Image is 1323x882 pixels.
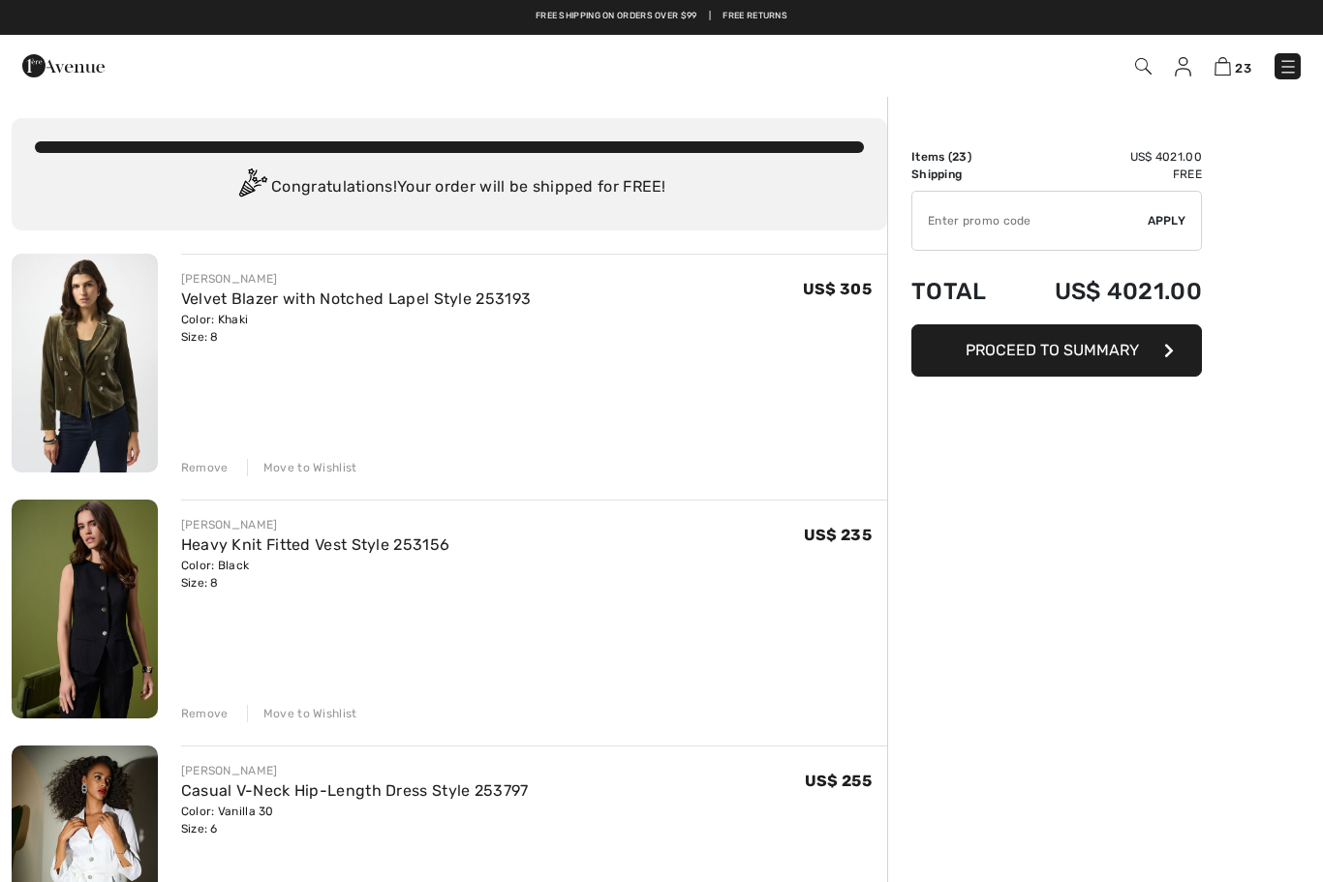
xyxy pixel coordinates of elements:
td: US$ 4021.00 [1009,259,1202,324]
div: Move to Wishlist [247,705,357,722]
td: Total [911,259,1009,324]
span: Apply [1148,212,1186,229]
div: [PERSON_NAME] [181,516,450,533]
div: [PERSON_NAME] [181,762,529,779]
a: 1ère Avenue [22,55,105,74]
td: Free [1009,166,1202,183]
img: Menu [1278,57,1298,76]
div: Remove [181,705,229,722]
a: Heavy Knit Fitted Vest Style 253156 [181,535,450,554]
div: [PERSON_NAME] [181,270,532,288]
div: Color: Khaki Size: 8 [181,311,532,346]
span: 23 [1235,61,1251,76]
div: Congratulations! Your order will be shipped for FREE! [35,168,864,207]
td: US$ 4021.00 [1009,148,1202,166]
img: Search [1135,58,1152,75]
span: Proceed to Summary [966,341,1139,359]
span: US$ 305 [803,280,872,298]
a: Free Returns [723,10,787,23]
div: Color: Black Size: 8 [181,557,450,592]
img: Velvet Blazer with Notched Lapel Style 253193 [12,254,158,472]
img: Shopping Bag [1215,57,1231,76]
div: Remove [181,459,229,476]
a: 23 [1215,54,1251,77]
a: Casual V-Neck Hip-Length Dress Style 253797 [181,781,529,800]
td: Shipping [911,166,1009,183]
img: My Info [1175,57,1191,76]
a: Free shipping on orders over $99 [536,10,697,23]
img: Heavy Knit Fitted Vest Style 253156 [12,500,158,718]
div: Move to Wishlist [247,459,357,476]
td: Items ( ) [911,148,1009,166]
span: 23 [952,150,968,164]
span: US$ 235 [804,526,872,544]
img: 1ère Avenue [22,46,105,85]
input: Promo code [912,192,1148,250]
img: Congratulation2.svg [232,168,271,207]
div: Color: Vanilla 30 Size: 6 [181,803,529,837]
span: US$ 255 [805,772,872,790]
button: Proceed to Summary [911,324,1202,377]
span: | [709,10,711,23]
a: Velvet Blazer with Notched Lapel Style 253193 [181,289,532,308]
